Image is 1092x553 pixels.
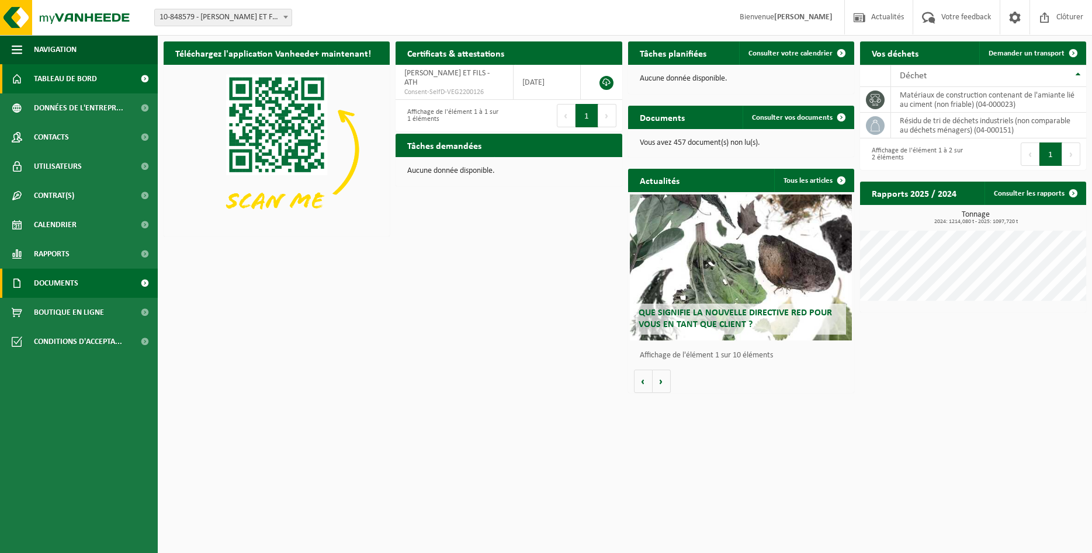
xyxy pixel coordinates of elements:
[396,134,493,156] h2: Tâches demandées
[640,352,848,360] p: Affichage de l'élément 1 sur 10 éléments
[866,211,1086,225] h3: Tonnage
[739,41,853,65] a: Consulter votre calendrier
[404,88,504,97] span: Consent-SelfD-VEG2200126
[396,41,516,64] h2: Certificats & attestations
[155,9,292,26] span: 10-848579 - ROUSSEAU ET FILS - ATH
[34,123,69,152] span: Contacts
[407,167,610,175] p: Aucune donnée disponible.
[34,327,122,356] span: Conditions d'accepta...
[774,13,833,22] strong: [PERSON_NAME]
[630,194,852,340] a: Que signifie la nouvelle directive RED pour vous en tant que client ?
[979,41,1085,65] a: Demander un transport
[774,169,853,192] a: Tous les articles
[1021,142,1039,166] button: Previous
[34,298,104,327] span: Boutique en ligne
[598,104,616,127] button: Next
[752,114,833,121] span: Consulter vos documents
[891,87,1086,113] td: matériaux de construction contenant de l'amiante lié au ciment (non friable) (04-000023)
[891,113,1086,138] td: résidu de tri de déchets industriels (non comparable au déchets ménagers) (04-000151)
[639,308,832,329] span: Que signifie la nouvelle directive RED pour vous en tant que client ?
[984,182,1085,205] a: Consulter les rapports
[404,69,490,87] span: [PERSON_NAME] ET FILS - ATH
[640,139,843,147] p: Vous avez 457 document(s) non lu(s).
[34,181,74,210] span: Contrat(s)
[900,71,927,81] span: Déchet
[628,41,718,64] h2: Tâches planifiées
[557,104,576,127] button: Previous
[866,141,968,167] div: Affichage de l'élément 1 à 2 sur 2 éléments
[34,239,70,269] span: Rapports
[34,93,123,123] span: Données de l'entrepr...
[34,64,97,93] span: Tableau de bord
[34,210,77,239] span: Calendrier
[653,370,671,393] button: Volgende
[748,50,833,57] span: Consulter votre calendrier
[401,103,503,128] div: Affichage de l'élément 1 à 1 sur 1 éléments
[1039,142,1062,166] button: 1
[34,269,78,298] span: Documents
[634,370,653,393] button: Vorige
[1062,142,1080,166] button: Next
[164,41,383,64] h2: Téléchargez l'application Vanheede+ maintenant!
[34,35,77,64] span: Navigation
[860,182,968,204] h2: Rapports 2025 / 2024
[743,106,853,129] a: Consulter vos documents
[514,65,581,100] td: [DATE]
[628,169,691,192] h2: Actualités
[34,152,82,181] span: Utilisateurs
[860,41,930,64] h2: Vos déchets
[154,9,292,26] span: 10-848579 - ROUSSEAU ET FILS - ATH
[989,50,1065,57] span: Demander un transport
[640,75,843,83] p: Aucune donnée disponible.
[164,65,390,234] img: Download de VHEPlus App
[628,106,696,128] h2: Documents
[866,219,1086,225] span: 2024: 1214,080 t - 2025: 1097,720 t
[576,104,598,127] button: 1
